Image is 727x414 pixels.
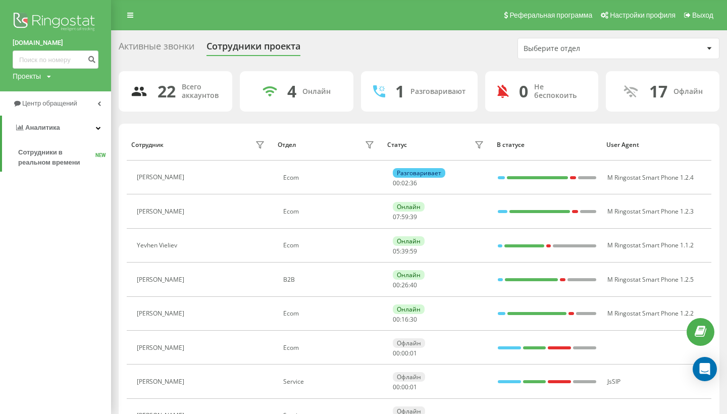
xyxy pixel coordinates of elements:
span: Аналитика [25,124,60,131]
div: Не беспокоить [534,83,587,100]
span: 26 [401,281,408,289]
div: 17 [649,82,667,101]
span: Выход [692,11,713,19]
div: Статус [387,141,407,148]
div: Ecom [283,310,377,317]
div: Онлайн [302,87,331,96]
div: 0 [519,82,528,101]
span: 00 [401,383,408,391]
div: : : [393,316,417,323]
div: [PERSON_NAME] [137,174,187,181]
div: Активные звонки [119,41,194,57]
a: [DOMAIN_NAME] [13,38,98,48]
span: Настройки профиля [610,11,676,19]
div: Open Intercom Messenger [693,357,717,381]
div: : : [393,384,417,391]
div: Сотрудники проекта [206,41,300,57]
div: User Agent [606,141,706,148]
div: [PERSON_NAME] [137,344,187,351]
span: 00 [393,179,400,187]
div: Ecom [283,174,377,181]
div: Разговаривают [410,87,465,96]
span: Центр обращений [22,99,77,107]
div: [PERSON_NAME] [137,310,187,317]
span: 30 [410,315,417,324]
span: Сотрудники в реальном времени [18,147,95,168]
div: Ecom [283,242,377,249]
div: Yevhen Vieliev [137,242,180,249]
span: 01 [410,383,417,391]
span: 39 [410,213,417,221]
div: : : [393,214,417,221]
span: 01 [410,349,417,357]
div: Всего аккаунтов [182,83,220,100]
div: Онлайн [393,202,425,212]
span: 05 [393,247,400,255]
span: M Ringostat Smart Phone 1.1.2 [607,241,694,249]
div: Выберите отдел [524,44,644,53]
div: Проекты [13,71,41,81]
div: Офлайн [393,338,425,348]
span: M Ringostat Smart Phone 1.2.2 [607,309,694,318]
input: Поиск по номеру [13,50,98,69]
div: Ecom [283,208,377,215]
div: : : [393,248,417,255]
div: Отдел [278,141,296,148]
span: 02 [401,179,408,187]
span: 07 [393,213,400,221]
span: 36 [410,179,417,187]
div: [PERSON_NAME] [137,208,187,215]
div: Онлайн [393,304,425,314]
div: 1 [395,82,404,101]
span: 00 [401,349,408,357]
div: 4 [287,82,296,101]
div: Офлайн [393,372,425,382]
div: Разговаривает [393,168,445,178]
span: 00 [393,315,400,324]
div: : : [393,282,417,289]
span: 40 [410,281,417,289]
div: Офлайн [673,87,703,96]
a: Аналитика [2,116,111,140]
div: Онлайн [393,236,425,246]
img: Ringostat logo [13,10,98,35]
div: [PERSON_NAME] [137,378,187,385]
span: 00 [393,383,400,391]
div: Service [283,378,377,385]
div: 22 [158,82,176,101]
span: M Ringostat Smart Phone 1.2.5 [607,275,694,284]
span: 16 [401,315,408,324]
span: 59 [401,213,408,221]
div: : : [393,350,417,357]
div: Ecom [283,344,377,351]
span: 39 [401,247,408,255]
a: Сотрудники в реальном времениNEW [18,143,111,172]
span: JsSIP [607,377,620,386]
div: [PERSON_NAME] [137,276,187,283]
span: 00 [393,349,400,357]
div: В статусе [497,141,597,148]
span: M Ringostat Smart Phone 1.2.3 [607,207,694,216]
div: Онлайн [393,270,425,280]
span: 00 [393,281,400,289]
div: : : [393,180,417,187]
span: M Ringostat Smart Phone 1.2.4 [607,173,694,182]
div: Сотрудник [131,141,164,148]
div: B2B [283,276,377,283]
span: 59 [410,247,417,255]
span: Реферальная программа [509,11,592,19]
